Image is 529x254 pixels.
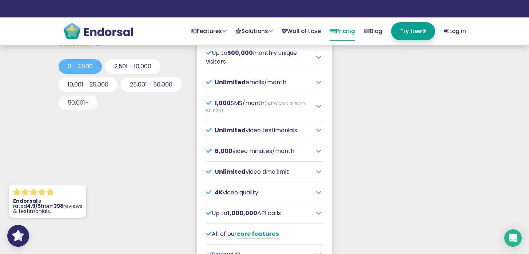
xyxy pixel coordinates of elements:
a: Try free [391,22,435,40]
button: 10,001 - 25,000 [59,77,118,92]
a: Blog [364,22,382,40]
p: video time limit [206,168,312,176]
span: Unlimited [215,78,246,86]
a: Log in [444,22,466,40]
span: 1,000 [215,99,231,107]
span: 500,000 [227,49,253,57]
button: 0 - 2,500 [59,59,102,74]
button: 25,001 - 50,000 [121,77,182,92]
button: 2,501 - 10,000 [105,59,160,74]
strong: Endorsal [13,197,37,205]
p: Up to API calls [206,209,312,218]
span: 1,000,000 [227,209,257,217]
span: 6,000 [215,147,232,155]
p: video testimonials [206,126,312,135]
a: core features [237,230,279,239]
a: Features [191,22,227,40]
p: Up to monthly unique visitors [206,49,312,66]
p: video minutes/month [206,147,312,156]
p: emails/month [206,78,312,87]
strong: 4.9/5 [27,202,41,210]
span: Unlimited [215,168,246,176]
a: Solutions [235,22,273,40]
span: 4K [215,188,223,197]
a: Wall of Love [282,22,321,40]
p: video quality [206,188,312,197]
p: All of our [206,230,312,238]
div: Open Intercom Messenger [504,229,522,247]
button: 50,001+ [59,96,98,110]
img: endorsal-logo@2x.png [63,22,134,40]
p: is rated from reviews & testimonials. [13,198,82,214]
strong: 398 [53,202,63,210]
p: SMS/month [206,99,312,114]
h3: How about ? [59,29,184,47]
span: Unlimited [215,126,246,134]
a: Pricing [330,22,355,41]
